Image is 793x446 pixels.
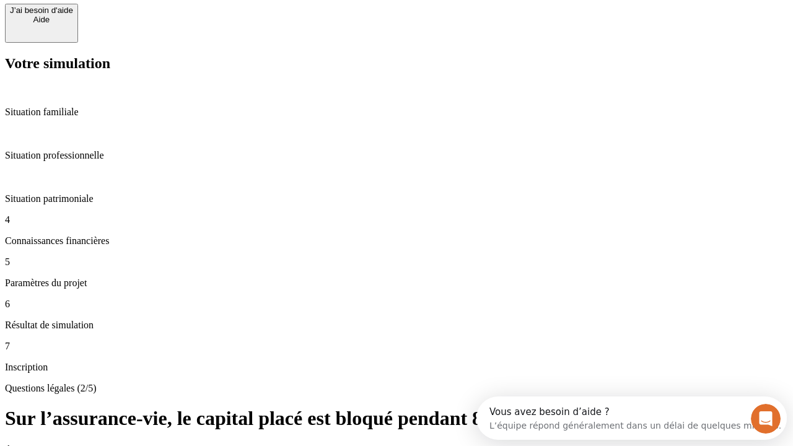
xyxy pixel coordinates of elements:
p: 4 [5,214,788,225]
h2: Votre simulation [5,55,788,72]
button: J’ai besoin d'aideAide [5,4,78,43]
p: 5 [5,256,788,268]
p: Connaissances financières [5,235,788,247]
p: Situation familiale [5,107,788,118]
iframe: Intercom live chat discovery launcher [476,396,787,440]
p: Questions légales (2/5) [5,383,788,394]
div: Ouvrir le Messenger Intercom [5,5,341,39]
p: Résultat de simulation [5,320,788,331]
p: Paramètres du projet [5,278,788,289]
div: J’ai besoin d'aide [10,6,73,15]
p: 6 [5,299,788,310]
p: 7 [5,341,788,352]
h1: Sur l’assurance-vie, le capital placé est bloqué pendant 8 ans ? [5,407,788,430]
div: Vous avez besoin d’aide ? [13,11,305,20]
p: Situation patrimoniale [5,193,788,204]
iframe: Intercom live chat [751,404,781,434]
p: Inscription [5,362,788,373]
p: Situation professionnelle [5,150,788,161]
div: Aide [10,15,73,24]
div: L’équipe répond généralement dans un délai de quelques minutes. [13,20,305,33]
